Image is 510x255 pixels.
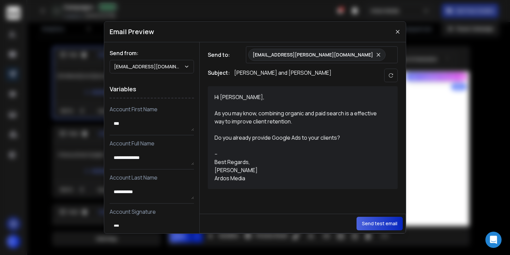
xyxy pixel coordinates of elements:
p: Account Signature [110,208,194,216]
h1: Send from: [110,49,194,57]
p: Account First Name [110,105,194,113]
div: Do you already provide Google Ads to your clients? -- Best Regards, [PERSON_NAME] Ardos Media [215,134,383,182]
h1: Email Preview [110,27,154,37]
p: [PERSON_NAME] and [PERSON_NAME] [234,69,332,82]
div: Open Intercom Messenger [485,232,502,248]
div: Hi [PERSON_NAME], As you may know, combining organic and paid search is a effective way to improv... [215,93,383,125]
p: [EMAIL_ADDRESS][PERSON_NAME][DOMAIN_NAME] [253,51,373,58]
p: [EMAIL_ADDRESS][DOMAIN_NAME] [114,63,184,70]
h1: Variables [110,80,194,98]
button: Send test email [357,217,403,230]
h1: Send to: [208,51,235,59]
p: Account Last Name [110,173,194,182]
h1: Subject: [208,69,230,82]
p: Account Full Name [110,139,194,147]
